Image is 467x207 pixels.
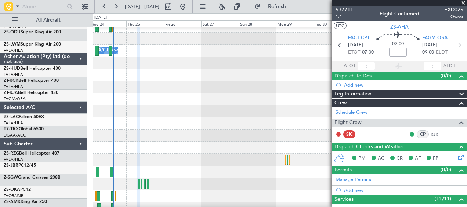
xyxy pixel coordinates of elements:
[334,143,404,151] span: Dispatch Checks and Weather
[344,62,356,70] span: ATOT
[334,119,362,127] span: Flight Crew
[397,155,403,162] span: CR
[4,79,59,83] a: ZT-RCKBell Helicopter 430
[436,49,448,56] span: ELDT
[4,175,61,180] a: Z-SGWGrand Caravan 208B
[4,115,44,119] a: ZS-LACFalcon 50EX
[334,72,372,80] span: Dispatch To-Dos
[4,66,20,71] span: ZS-HUD
[334,195,354,204] span: Services
[4,188,31,192] a: ZS-OKAPC12
[164,20,201,27] div: Fri 26
[251,1,295,12] button: Refresh
[201,20,239,27] div: Sat 27
[19,18,77,23] span: All Aircraft
[314,20,351,27] div: Tue 30
[4,127,19,131] span: T7-TRX
[4,127,44,131] a: T7-TRXGlobal 6500
[4,91,18,95] span: ZT-RJA
[422,34,448,42] span: FAGM QRA
[8,14,80,26] button: All Aircraft
[4,151,19,156] span: ZS-RZG
[4,163,18,168] span: ZS-JBR
[125,3,159,10] span: [DATE] - [DATE]
[344,187,463,193] div: Add new
[94,15,107,21] div: [DATE]
[422,49,434,56] span: 09:00
[348,41,363,49] span: [DATE]
[126,20,164,27] div: Thu 25
[344,82,463,88] div: Add new
[336,176,371,184] a: Manage Permits
[336,14,353,20] span: 1/1
[378,155,384,162] span: AC
[362,49,374,56] span: 07:00
[358,155,366,162] span: PM
[98,45,129,56] div: A/C Unavailable
[334,166,352,174] span: Permits
[334,99,347,107] span: Crew
[4,42,61,47] a: ZS-LWMSuper King Air 200
[422,41,437,49] span: [DATE]
[4,120,23,126] a: FALA/HLA
[441,166,451,174] span: (0/0)
[4,66,61,71] a: ZS-HUDBell Helicopter 430
[433,155,438,162] span: FP
[276,20,314,27] div: Mon 29
[4,188,20,192] span: ZS-OKA
[4,163,36,168] a: ZS-JBRPC12/45
[390,23,409,31] span: ZS-AHA
[415,155,421,162] span: AF
[348,49,360,56] span: ETOT
[4,30,21,34] span: ZS-ODU
[417,130,429,138] div: CP
[336,6,353,14] span: 537711
[239,20,276,27] div: Sun 28
[262,4,293,9] span: Refresh
[4,84,23,90] a: FALA/HLA
[4,96,26,102] a: FAGM/QRA
[4,30,61,34] a: ZS-ODUSuper King Air 200
[4,200,47,204] a: ZS-AMKKing Air 250
[4,42,21,47] span: ZS-LWM
[4,175,18,180] span: Z-SGW
[334,90,372,98] span: Leg Information
[4,72,23,77] a: FALA/HLA
[348,34,370,42] span: FACT CPT
[89,20,126,27] div: Wed 24
[22,1,65,12] input: Airport
[4,193,23,199] a: FAOR/JNB
[4,132,26,138] a: DGAA/ACC
[4,48,23,53] a: FALA/HLA
[4,79,18,83] span: ZT-RCK
[4,115,19,119] span: ZS-LAC
[443,62,455,70] span: ALDT
[380,10,419,18] div: Flight Confirmed
[444,6,463,14] span: EXD025
[334,22,347,29] button: UTC
[4,151,59,156] a: ZS-RZGBell Helicopter 407
[336,109,368,116] a: Schedule Crew
[441,72,451,80] span: (0/0)
[4,91,58,95] a: ZT-RJABell Helicopter 430
[431,131,447,138] a: RJR
[357,131,374,138] div: - -
[4,200,21,204] span: ZS-AMK
[435,195,451,203] span: (11/11)
[4,157,23,162] a: FALA/HLA
[358,62,375,70] input: --:--
[392,40,404,48] span: 02:00
[444,14,463,20] span: Owner
[343,130,355,138] div: SIC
